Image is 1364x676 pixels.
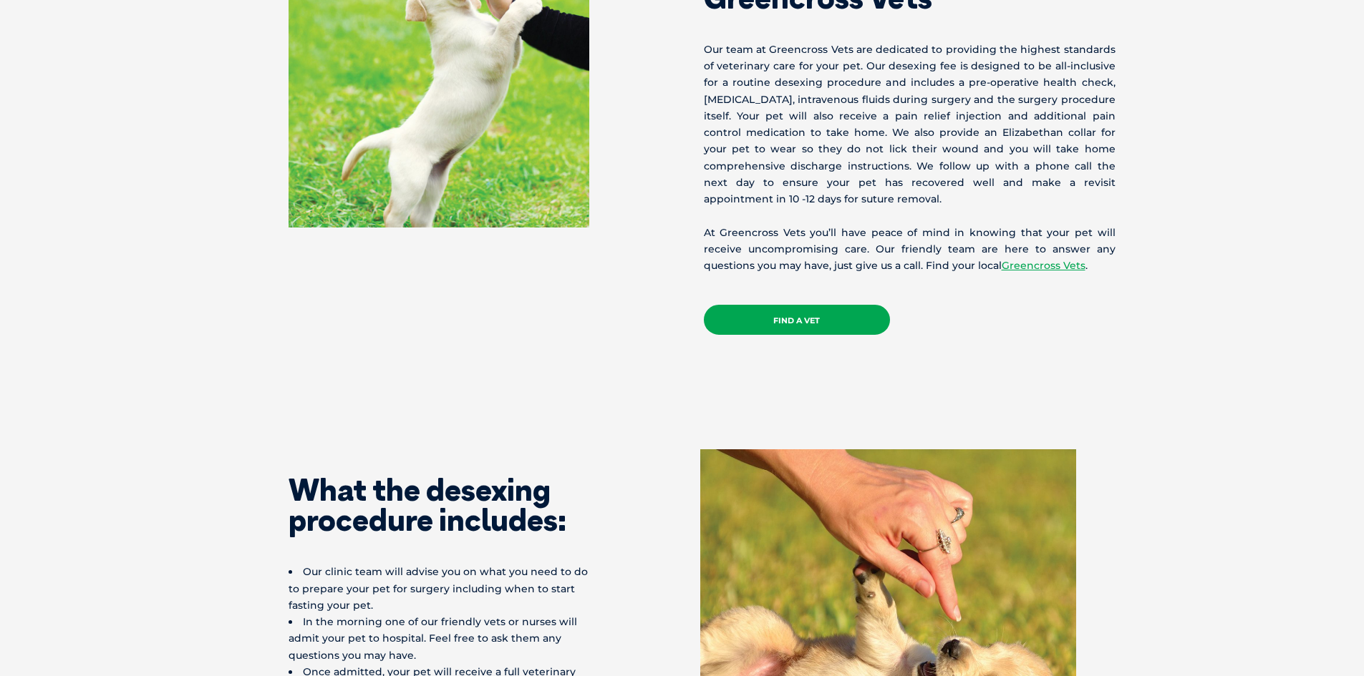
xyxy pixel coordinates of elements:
a: Find a Vet [704,305,890,335]
li: Our clinic team will advise you on what you need to do to prepare your pet for surgery including ... [289,564,589,614]
p: Our team at Greencross Vets are dedicated to providing the highest standards of veterinary care f... [704,41,1116,207]
h2: What the desexing procedure includes: [289,475,589,535]
li: In the morning one of our friendly vets or nurses will admit your pet to hospital. Feel free to a... [289,614,589,664]
a: Greencross Vets [1002,259,1085,272]
p: At Greencross Vets you’ll have peace of mind in knowing that your pet will receive uncompromising... [704,225,1116,275]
